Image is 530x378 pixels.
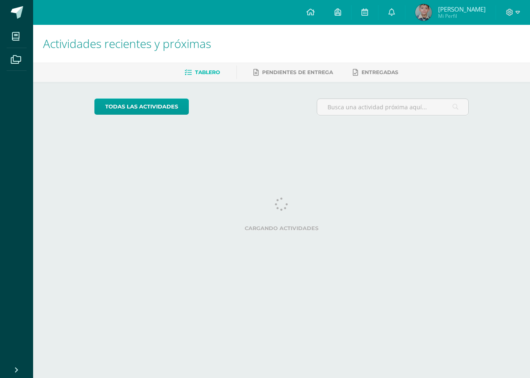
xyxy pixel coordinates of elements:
a: todas las Actividades [94,99,189,115]
span: Mi Perfil [438,12,486,19]
span: Pendientes de entrega [262,69,333,75]
img: 202614e4573f8dc58c0c575afb629b9b.png [415,4,432,21]
span: Tablero [195,69,220,75]
a: Entregadas [353,66,398,79]
label: Cargando actividades [94,225,469,231]
a: Tablero [185,66,220,79]
a: Pendientes de entrega [253,66,333,79]
span: [PERSON_NAME] [438,5,486,13]
span: Entregadas [361,69,398,75]
span: Actividades recientes y próximas [43,36,211,51]
input: Busca una actividad próxima aquí... [317,99,469,115]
